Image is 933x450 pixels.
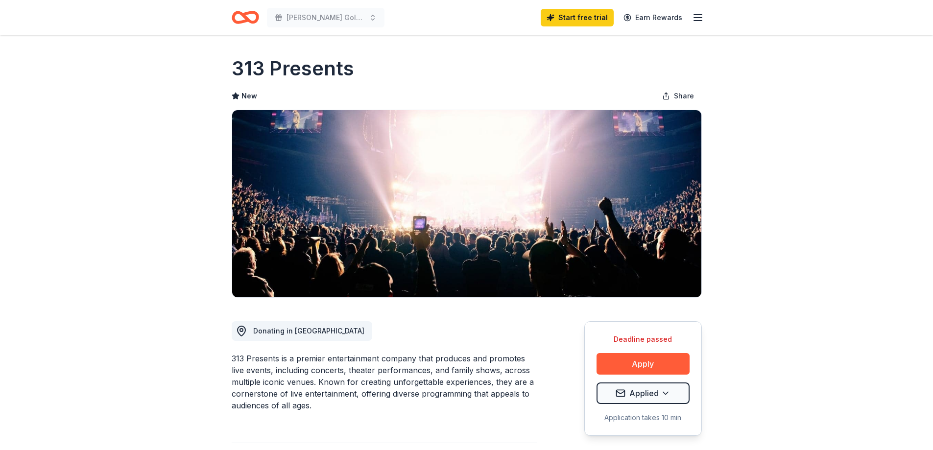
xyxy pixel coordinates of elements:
a: Earn Rewards [618,9,688,26]
img: Image for 313 Presents [232,110,701,297]
button: Share [654,86,702,106]
span: New [241,90,257,102]
span: [PERSON_NAME] Golf Outing [287,12,365,24]
span: Share [674,90,694,102]
div: Deadline passed [597,333,690,345]
span: Donating in [GEOGRAPHIC_DATA] [253,327,364,335]
div: Application takes 10 min [597,412,690,424]
button: [PERSON_NAME] Golf Outing [267,8,384,27]
div: 313 Presents is a premier entertainment company that produces and promotes live events, including... [232,353,537,411]
h1: 313 Presents [232,55,354,82]
button: Applied [597,382,690,404]
span: Applied [629,387,659,400]
a: Home [232,6,259,29]
button: Apply [597,353,690,375]
a: Start free trial [541,9,614,26]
